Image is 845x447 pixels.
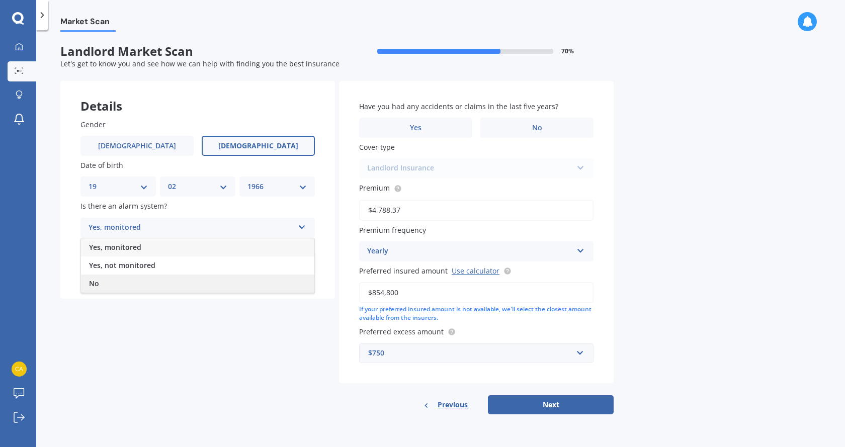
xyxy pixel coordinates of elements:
[89,279,99,288] span: No
[89,222,294,234] div: Yes, monitored
[60,17,116,30] span: Market Scan
[359,282,594,303] input: Enter amount
[218,142,298,150] span: [DEMOGRAPHIC_DATA]
[80,120,106,129] span: Gender
[452,266,499,276] a: Use calculator
[89,260,155,270] span: Yes, not monitored
[60,44,337,59] span: Landlord Market Scan
[60,59,340,68] span: Let's get to know you and see how we can help with finding you the best insurance
[359,184,390,193] span: Premium
[98,142,176,150] span: [DEMOGRAPHIC_DATA]
[359,200,594,221] input: Enter premium
[60,81,335,111] div: Details
[368,347,572,359] div: $750
[488,395,614,414] button: Next
[410,124,421,132] span: Yes
[89,242,141,252] span: Yes, monitored
[80,160,123,170] span: Date of birth
[359,142,395,152] span: Cover type
[438,397,468,412] span: Previous
[12,362,27,377] img: 95209fbb63f7c3c7a980e6dbfc586b25
[532,124,542,132] span: No
[359,225,426,235] span: Premium frequency
[80,202,167,211] span: Is there an alarm system?
[359,102,558,111] span: Have you had any accidents or claims in the last five years?
[367,245,572,257] div: Yearly
[561,48,574,55] span: 70 %
[359,305,594,322] div: If your preferred insured amount is not available, we'll select the closest amount available from...
[359,266,448,276] span: Preferred insured amount
[359,327,444,336] span: Preferred excess amount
